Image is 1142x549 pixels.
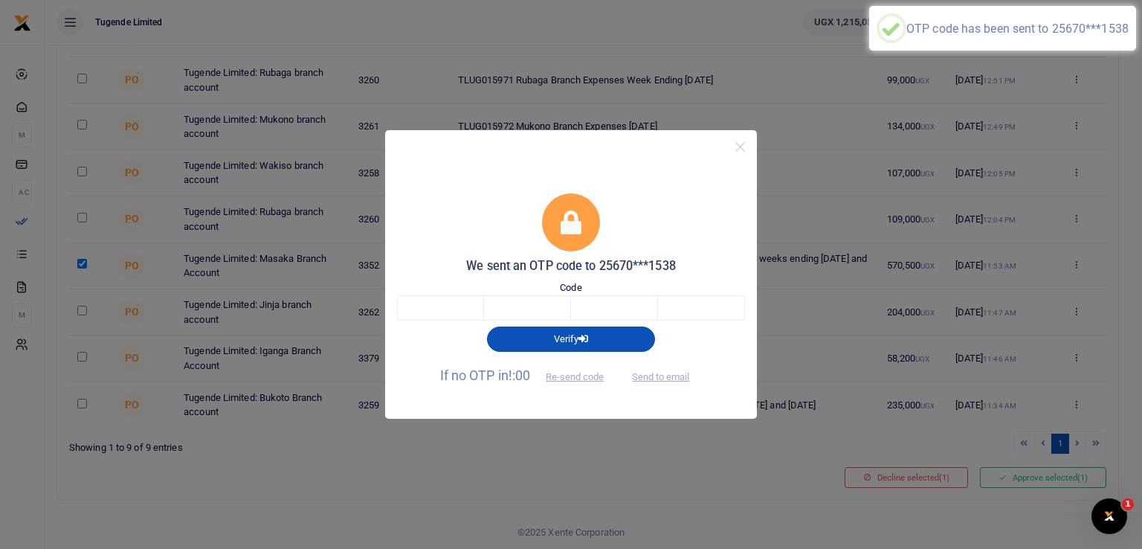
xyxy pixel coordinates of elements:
span: If no OTP in [440,367,617,383]
iframe: Intercom live chat [1091,498,1127,534]
button: Close [729,136,751,158]
span: 1 [1122,498,1134,510]
span: !:00 [509,367,530,383]
label: Code [560,280,581,295]
h5: We sent an OTP code to 25670***1538 [397,259,745,274]
div: OTP code has been sent to 25670***1538 [906,22,1129,36]
button: Verify [487,327,655,352]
